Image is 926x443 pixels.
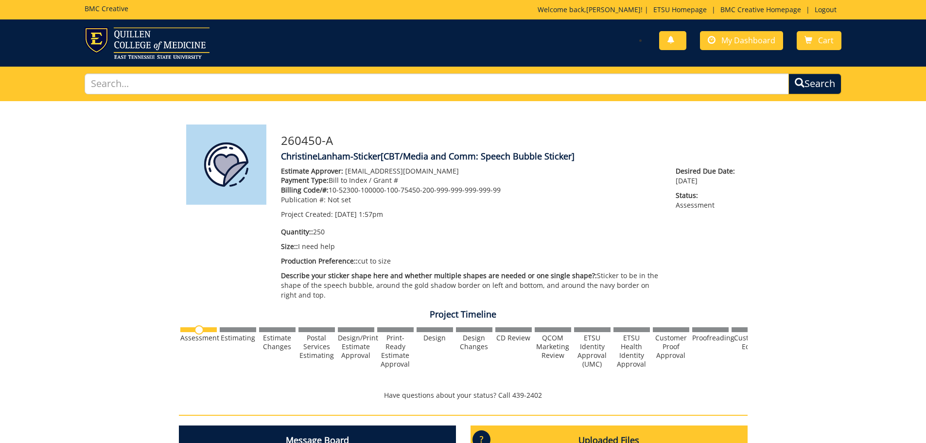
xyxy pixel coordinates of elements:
[417,334,453,342] div: Design
[220,334,256,342] div: Estimating
[281,152,740,161] h4: ChristineLanham-Sticker
[281,227,662,237] p: 250
[281,210,333,219] span: Project Created:
[179,390,748,400] p: Have questions about your status? Call 439-2402
[797,31,841,50] a: Cart
[281,185,329,195] span: Billing Code/#:
[259,334,296,351] div: Estimate Changes
[179,310,748,319] h4: Project Timeline
[85,5,128,12] h5: BMC Creative
[456,334,492,351] div: Design Changes
[194,325,204,335] img: no
[281,256,358,266] span: Production Preference::
[692,334,729,342] div: Proofreading
[281,176,329,185] span: Payment Type:
[788,73,841,94] button: Search
[818,35,834,46] span: Cart
[85,73,789,94] input: Search...
[613,334,650,369] div: ETSU Health Identity Approval
[186,124,266,205] img: Product featured image
[281,166,343,176] span: Estimate Approver:
[732,334,768,351] div: Customer Edits
[676,166,740,176] span: Desired Due Date:
[721,35,775,46] span: My Dashboard
[586,5,641,14] a: [PERSON_NAME]
[810,5,841,14] a: Logout
[180,334,217,342] div: Assessment
[648,5,712,14] a: ETSU Homepage
[377,334,414,369] div: Print-Ready Estimate Approval
[328,195,351,204] span: Not set
[335,210,383,219] span: [DATE] 1:57pm
[381,150,575,162] span: [CBT/Media and Comm: Speech Bubble Sticker]
[338,334,374,360] div: Design/Print Estimate Approval
[281,134,740,147] h3: 260450-A
[281,256,662,266] p: cut to size
[676,166,740,186] p: [DATE]
[281,195,326,204] span: Publication #:
[281,166,662,176] p: [EMAIL_ADDRESS][DOMAIN_NAME]
[281,242,662,251] p: I need help
[281,242,298,251] span: Size::
[281,271,597,280] span: Describe your sticker shape here and whether multiple shapes are needed or one single shape?:
[676,191,740,200] span: Status:
[85,27,210,59] img: ETSU logo
[281,271,662,300] p: Sticker to be in the shape of the speech bubble, around the gold shadow border on left and bottom...
[653,334,689,360] div: Customer Proof Approval
[535,334,571,360] div: QCOM Marketing Review
[281,185,662,195] p: 10-52300-100000-100-75450-200-999-999-999-999-99
[281,227,313,236] span: Quantity::
[676,191,740,210] p: Assessment
[716,5,806,14] a: BMC Creative Homepage
[281,176,662,185] p: Bill to Index / Grant #
[574,334,611,369] div: ETSU Identity Approval (UMC)
[495,334,532,342] div: CD Review
[538,5,841,15] p: Welcome back, ! | | |
[298,334,335,360] div: Postal Services Estimating
[700,31,783,50] a: My Dashboard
